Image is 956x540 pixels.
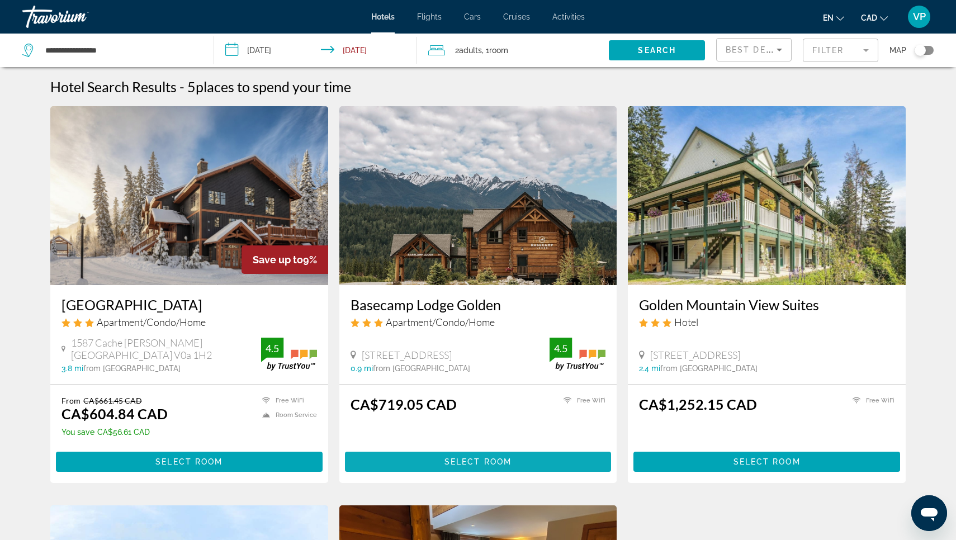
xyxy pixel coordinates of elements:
li: Free WiFi [847,396,895,405]
span: Select Room [733,457,801,466]
button: Check-in date: Sep 5, 2025 Check-out date: Sep 7, 2025 [214,34,417,67]
button: Toggle map [906,45,934,55]
span: 1587 Cache [PERSON_NAME] [GEOGRAPHIC_DATA] V0a 1H2 [71,337,261,361]
img: Hotel image [339,106,617,285]
div: 9% [242,245,328,274]
button: Select Room [56,452,323,472]
div: 3 star Apartment [61,316,317,328]
a: Flights [417,12,442,21]
span: CAD [861,13,877,22]
span: VP [913,11,926,22]
div: 3 star Apartment [351,316,606,328]
a: Golden Mountain View Suites [639,296,895,313]
span: from [GEOGRAPHIC_DATA] [373,364,470,373]
del: CA$661.45 CAD [83,396,142,405]
img: Hotel image [628,106,906,285]
button: Filter [803,38,878,63]
button: Change currency [861,10,888,26]
button: Change language [823,10,844,26]
span: from [GEOGRAPHIC_DATA] [660,364,758,373]
span: Apartment/Condo/Home [97,316,206,328]
span: 0.9 mi [351,364,373,373]
mat-select: Sort by [726,43,782,56]
button: Select Room [345,452,612,472]
div: 4.5 [550,342,572,355]
ins: CA$1,252.15 CAD [639,396,757,413]
a: Select Room [633,454,900,466]
a: [GEOGRAPHIC_DATA] [61,296,317,313]
span: 2.4 mi [639,364,660,373]
li: Free WiFi [257,396,317,405]
span: , 1 [482,42,508,58]
h1: Hotel Search Results [50,78,177,95]
li: Free WiFi [558,396,605,405]
a: Activities [552,12,585,21]
a: Travorium [22,2,134,31]
span: from [GEOGRAPHIC_DATA] [83,364,181,373]
a: Select Room [56,454,323,466]
a: Cruises [503,12,530,21]
img: trustyou-badge.svg [550,338,605,371]
a: Select Room [345,454,612,466]
button: User Menu [905,5,934,29]
span: Select Room [444,457,512,466]
a: Basecamp Lodge Golden [351,296,606,313]
ins: CA$719.05 CAD [351,396,457,413]
li: Room Service [257,411,317,420]
span: Best Deals [726,45,784,54]
a: Cars [464,12,481,21]
span: - [179,78,184,95]
span: Hotel [674,316,698,328]
span: 3.8 mi [61,364,83,373]
div: 4.5 [261,342,283,355]
img: Hotel image [50,106,328,285]
span: en [823,13,834,22]
span: [STREET_ADDRESS] [650,349,740,361]
div: 3 star Hotel [639,316,895,328]
iframe: Кнопка для запуску вікна повідомлень [911,495,947,531]
span: [STREET_ADDRESS] [362,349,452,361]
img: trustyou-badge.svg [261,338,317,371]
span: Adults [459,46,482,55]
button: Search [609,40,705,60]
span: Search [638,46,676,55]
span: From [61,396,81,405]
ins: CA$604.84 CAD [61,405,168,422]
span: 2 [455,42,482,58]
span: Map [889,42,906,58]
span: Select Room [155,457,223,466]
p: CA$56.61 CAD [61,428,168,437]
span: Apartment/Condo/Home [386,316,495,328]
span: Save up to [253,254,303,266]
span: places to spend your time [196,78,351,95]
a: Hotels [371,12,395,21]
h2: 5 [187,78,351,95]
button: Select Room [633,452,900,472]
span: You save [61,428,94,437]
span: Room [489,46,508,55]
button: Travelers: 2 adults, 0 children [417,34,609,67]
